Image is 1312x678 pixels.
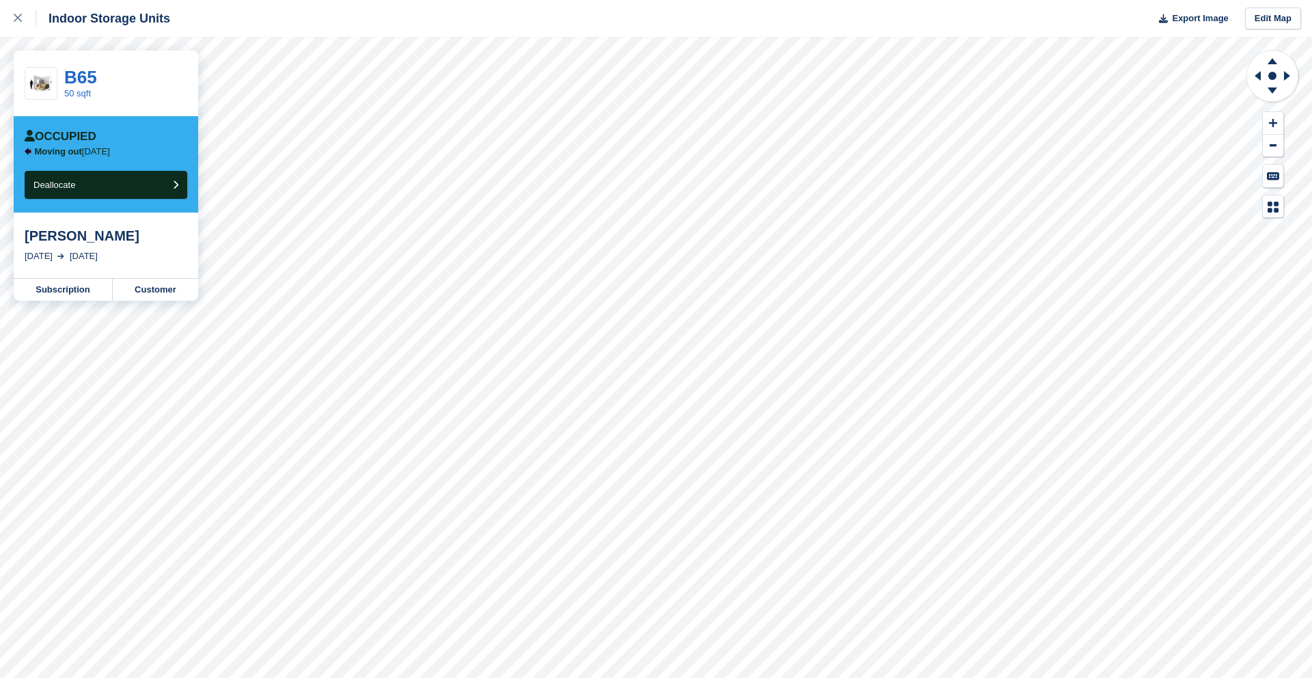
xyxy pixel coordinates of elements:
button: Zoom Out [1263,135,1283,157]
div: [PERSON_NAME] [25,228,187,244]
button: Map Legend [1263,195,1283,218]
button: Deallocate [25,171,187,199]
p: [DATE] [35,146,110,157]
a: Customer [113,279,198,301]
span: Deallocate [33,180,75,190]
button: Export Image [1151,8,1229,30]
img: arrow-left-icn-90495f2de72eb5bd0bd1c3c35deca35cc13f817d75bef06ecd7c0b315636ce7e.svg [25,148,31,155]
span: Moving out [35,146,82,157]
span: Export Image [1172,12,1228,25]
div: Occupied [25,130,96,144]
img: arrow-right-light-icn-cde0832a797a2874e46488d9cf13f60e5c3a73dbe684e267c42b8395dfbc2abf.svg [57,254,64,259]
a: Subscription [14,279,113,301]
img: 50.jpg [25,72,57,96]
a: Edit Map [1245,8,1301,30]
div: Indoor Storage Units [36,10,170,27]
a: 50 sqft [64,88,91,98]
div: [DATE] [70,249,98,263]
button: Keyboard Shortcuts [1263,165,1283,187]
div: [DATE] [25,249,53,263]
button: Zoom In [1263,112,1283,135]
a: B65 [64,67,97,87]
